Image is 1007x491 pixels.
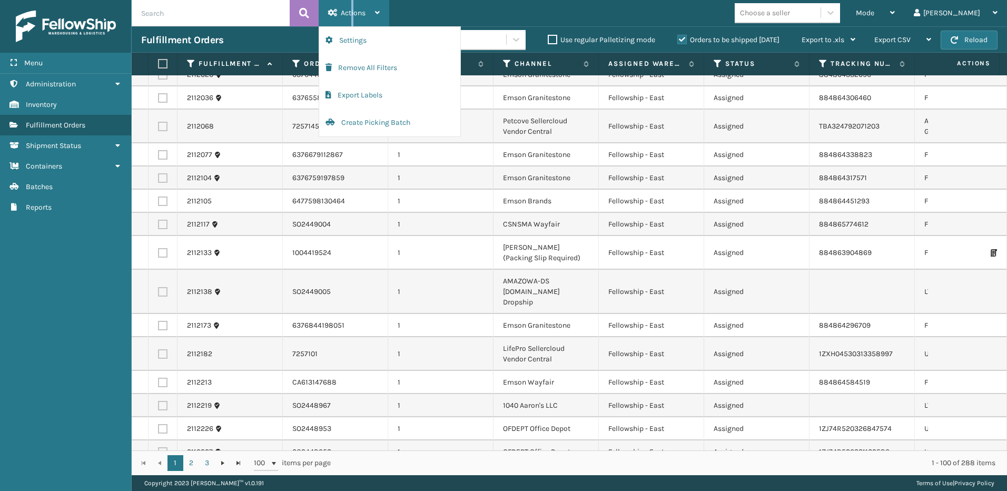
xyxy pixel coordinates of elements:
[493,440,599,464] td: OFDEPT Office Depot
[345,458,995,468] div: 1 - 100 of 288 items
[599,417,704,440] td: Fellowship - East
[26,141,81,150] span: Shipment Status
[704,213,809,236] td: Assigned
[199,455,215,471] a: 3
[704,110,809,143] td: Assigned
[599,236,704,270] td: Fellowship - East
[493,190,599,213] td: Emson Brands
[388,417,493,440] td: 1
[954,479,994,487] a: Privacy Policy
[141,34,223,46] h3: Fulfillment Orders
[819,321,871,330] a: 884864296709
[493,110,599,143] td: Petcove Sellercloud Vendor Central
[26,121,85,130] span: Fulfillment Orders
[187,196,212,207] a: 2112105
[991,249,997,257] i: Print Packing Slip
[388,143,493,166] td: 1
[283,270,388,314] td: SO2449005
[916,479,953,487] a: Terms of Use
[493,213,599,236] td: CSNSMA Wayfair
[819,122,880,131] a: TBA324792071203
[187,400,212,411] a: 2112219
[388,314,493,337] td: 1
[388,213,493,236] td: 1
[493,236,599,270] td: [PERSON_NAME] (Packing Slip Required)
[144,475,264,491] p: Copyright 2023 [PERSON_NAME]™ v 1.0.191
[319,54,460,82] button: Remove All Filters
[388,236,493,270] td: 1
[187,320,211,331] a: 2112173
[219,459,227,467] span: Go to the next page
[388,337,493,371] td: 1
[819,447,890,456] a: 1ZJ74R520331162580
[199,59,262,68] label: Fulfillment Order Id
[599,337,704,371] td: Fellowship - East
[283,143,388,166] td: 6376679112867
[802,35,844,44] span: Export to .xls
[704,314,809,337] td: Assigned
[677,35,779,44] label: Orders to be shipped [DATE]
[341,8,366,17] span: Actions
[254,458,270,468] span: 100
[819,173,867,182] a: 884864317571
[187,424,213,434] a: 2112226
[819,150,872,159] a: 884864338823
[187,377,212,388] a: 2112213
[599,166,704,190] td: Fellowship - East
[493,86,599,110] td: Emson Granitestone
[704,394,809,417] td: Assigned
[704,371,809,394] td: Assigned
[26,162,62,171] span: Containers
[283,213,388,236] td: SO2449004
[819,93,871,102] a: 884864306460
[856,8,874,17] span: Mode
[704,440,809,464] td: Assigned
[704,270,809,314] td: Assigned
[388,371,493,394] td: 1
[740,7,790,18] div: Choose a seller
[187,219,210,230] a: 2112117
[493,166,599,190] td: Emson Granitestone
[819,378,870,387] a: 884864584519
[599,371,704,394] td: Fellowship - East
[215,455,231,471] a: Go to the next page
[167,455,183,471] a: 1
[283,440,388,464] td: SO2448953
[819,248,872,257] a: 884863904869
[388,394,493,417] td: 1
[187,248,212,258] a: 2112133
[599,190,704,213] td: Fellowship - East
[283,110,388,143] td: 7257145
[26,80,76,89] span: Administration
[388,270,493,314] td: 1
[493,394,599,417] td: 1040 Aaron's LLC
[187,150,212,160] a: 2112077
[283,417,388,440] td: SO2448953
[608,59,684,68] label: Assigned Warehouse
[388,166,493,190] td: 1
[599,314,704,337] td: Fellowship - East
[941,31,998,50] button: Reload
[599,213,704,236] td: Fellowship - East
[187,121,214,132] a: 2112068
[283,337,388,371] td: 7257101
[704,86,809,110] td: Assigned
[704,190,809,213] td: Assigned
[187,447,213,457] a: 2112227
[819,424,892,433] a: 1ZJ74R520326847574
[493,143,599,166] td: Emson Granitestone
[283,86,388,110] td: 6376558100643
[187,287,212,297] a: 2112138
[548,35,655,44] label: Use regular Palletizing mode
[283,236,388,270] td: 1004419524
[515,59,578,68] label: Channel
[924,55,997,72] span: Actions
[187,93,213,103] a: 2112036
[26,203,52,212] span: Reports
[283,190,388,213] td: 6477598130464
[187,173,212,183] a: 2112104
[704,337,809,371] td: Assigned
[493,270,599,314] td: AMAZOWA-DS [DOMAIN_NAME] Dropship
[283,314,388,337] td: 6376844198051
[831,59,894,68] label: Tracking Number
